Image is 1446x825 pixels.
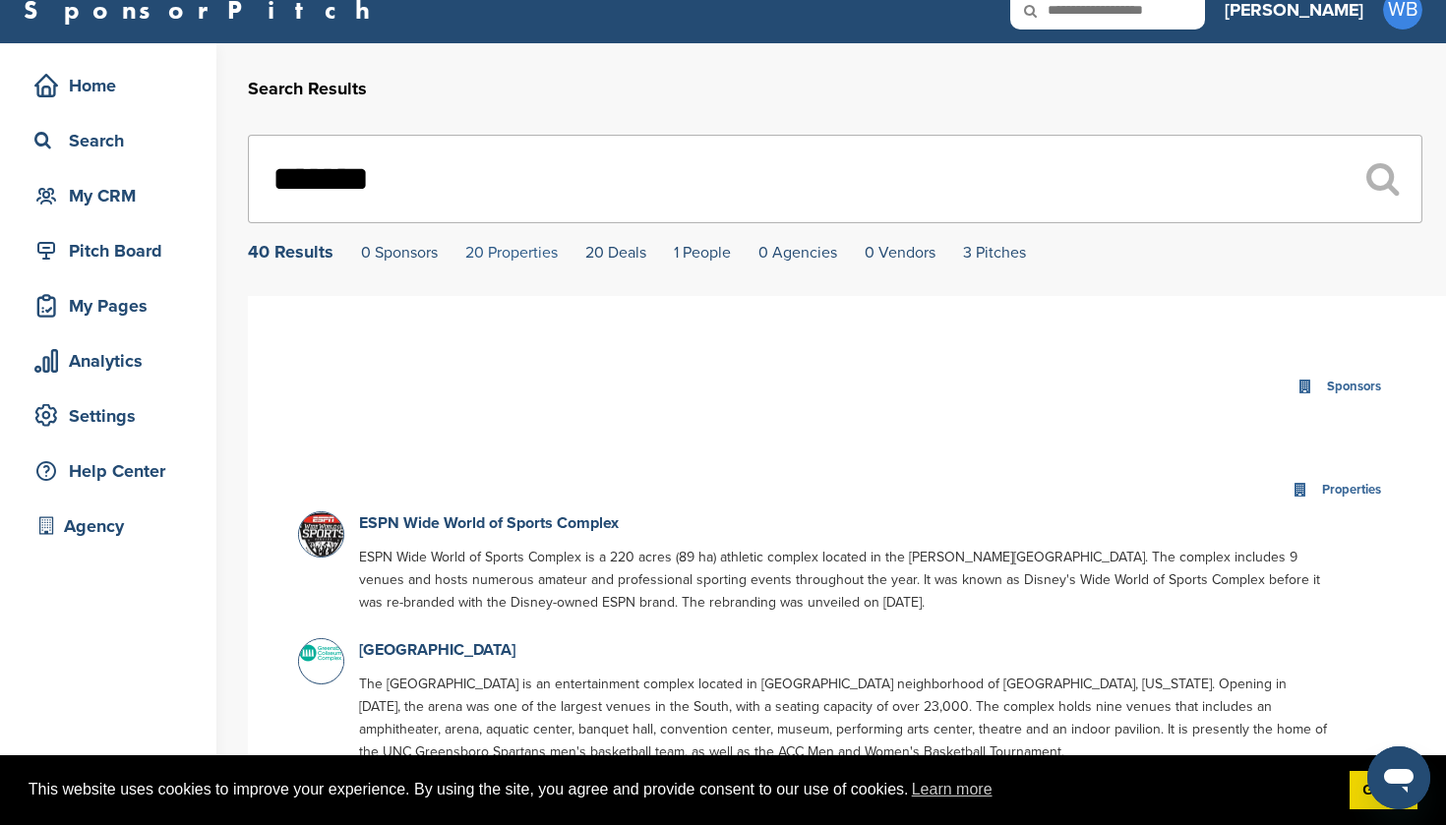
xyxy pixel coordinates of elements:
a: 0 Sponsors [361,243,438,263]
div: Sponsors [1322,376,1386,398]
iframe: Button to launch messaging window [1367,746,1430,809]
a: My CRM [20,173,197,218]
a: 20 Deals [585,243,646,263]
span: This website uses cookies to improve your experience. By using the site, you agree and provide co... [29,775,1334,804]
a: learn more about cookies [909,775,995,804]
h2: Search Results [248,76,1422,102]
a: 1 People [674,243,731,263]
a: Home [20,63,197,108]
a: 0 Agencies [758,243,837,263]
a: 20 Properties [465,243,558,263]
div: Agency [30,508,197,544]
a: Pitch Board [20,228,197,273]
p: ESPN Wide World of Sports Complex is a 220 acres (89 ha) athletic complex located in the [PERSON_... [359,546,1327,614]
div: 40 Results [248,243,333,261]
a: Agency [20,503,197,549]
div: Home [30,68,197,103]
a: 3 Pitches [963,243,1026,263]
div: My Pages [30,288,197,324]
a: My Pages [20,283,197,328]
a: ESPN Wide World of Sports Complex [359,513,619,533]
a: [GEOGRAPHIC_DATA] [359,640,515,660]
div: Help Center [30,453,197,489]
div: Settings [30,398,197,434]
a: Analytics [20,338,197,383]
div: Analytics [30,343,197,379]
a: 0 Vendors [865,243,935,263]
div: Pitch Board [30,233,197,268]
div: Search [30,123,197,158]
div: Properties [1317,479,1386,501]
img: Data?1415806088 [299,639,348,667]
a: dismiss cookie message [1350,771,1417,810]
a: Search [20,118,197,163]
div: My CRM [30,178,197,213]
a: Settings [20,393,197,439]
a: Help Center [20,448,197,494]
p: The [GEOGRAPHIC_DATA] is an entertainment complex located in [GEOGRAPHIC_DATA] neighborhood of [G... [359,673,1327,763]
img: Data?1415811739 [299,512,348,560]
